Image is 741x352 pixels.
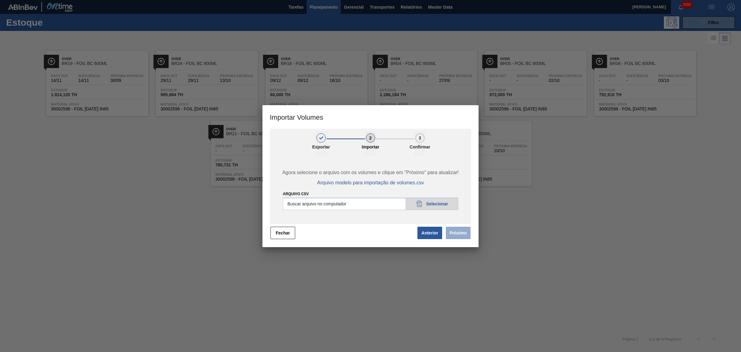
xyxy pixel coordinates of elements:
button: 1Exportar [316,131,327,156]
label: Arquivo csv [283,192,309,196]
p: Exportar [306,144,337,149]
div: 1 [316,133,326,143]
p: Confirmar [404,144,435,149]
p: Importar [355,144,386,149]
div: 2 [366,133,375,143]
h3: Importar Volumes [262,105,479,129]
button: Fechar [270,227,295,239]
span: Arquivo modelo para importação de volumes.csv [317,180,424,186]
button: 2Importar [365,131,376,156]
button: Anterior [417,227,442,239]
button: 3Confirmar [414,131,425,156]
span: Agora selecione o arquivo com os volumes e clique em "Próximo" para atualizar! [277,170,464,175]
div: 3 [415,133,425,143]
